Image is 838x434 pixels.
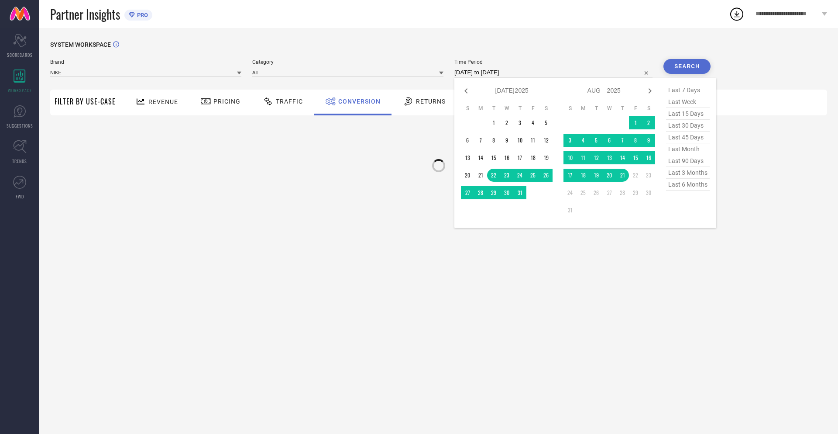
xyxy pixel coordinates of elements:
[500,169,513,182] td: Wed Jul 23 2025
[666,96,710,108] span: last week
[577,151,590,164] td: Mon Aug 11 2025
[487,151,500,164] td: Tue Jul 15 2025
[526,151,539,164] td: Fri Jul 18 2025
[642,105,655,112] th: Saturday
[666,120,710,132] span: last 30 days
[539,169,553,182] td: Sat Jul 26 2025
[577,134,590,147] td: Mon Aug 04 2025
[666,132,710,143] span: last 45 days
[642,151,655,164] td: Sat Aug 16 2025
[500,151,513,164] td: Wed Jul 16 2025
[603,105,616,112] th: Wednesday
[500,105,513,112] th: Wednesday
[666,108,710,120] span: last 15 days
[526,116,539,129] td: Fri Jul 04 2025
[642,116,655,129] td: Sat Aug 02 2025
[666,167,710,179] span: last 3 months
[500,134,513,147] td: Wed Jul 09 2025
[616,186,629,199] td: Thu Aug 28 2025
[7,52,33,58] span: SCORECARDS
[666,84,710,96] span: last 7 days
[474,186,487,199] td: Mon Jul 28 2025
[642,134,655,147] td: Sat Aug 09 2025
[513,105,526,112] th: Thursday
[616,105,629,112] th: Thursday
[645,86,655,96] div: Next month
[539,116,553,129] td: Sat Jul 05 2025
[474,151,487,164] td: Mon Jul 14 2025
[590,134,603,147] td: Tue Aug 05 2025
[616,169,629,182] td: Thu Aug 21 2025
[666,155,710,167] span: last 90 days
[474,105,487,112] th: Monday
[590,169,603,182] td: Tue Aug 19 2025
[642,186,655,199] td: Sat Aug 30 2025
[50,59,241,65] span: Brand
[500,116,513,129] td: Wed Jul 02 2025
[603,134,616,147] td: Wed Aug 06 2025
[487,134,500,147] td: Tue Jul 08 2025
[603,186,616,199] td: Wed Aug 27 2025
[213,98,240,105] span: Pricing
[416,98,446,105] span: Returns
[513,169,526,182] td: Thu Jul 24 2025
[461,186,474,199] td: Sun Jul 27 2025
[487,116,500,129] td: Tue Jul 01 2025
[629,151,642,164] td: Fri Aug 15 2025
[148,98,178,105] span: Revenue
[577,169,590,182] td: Mon Aug 18 2025
[461,86,471,96] div: Previous month
[50,5,120,23] span: Partner Insights
[642,169,655,182] td: Sat Aug 23 2025
[729,6,745,22] div: Open download list
[577,186,590,199] td: Mon Aug 25 2025
[563,105,577,112] th: Sunday
[526,134,539,147] td: Fri Jul 11 2025
[461,105,474,112] th: Sunday
[487,169,500,182] td: Tue Jul 22 2025
[454,59,653,65] span: Time Period
[276,98,303,105] span: Traffic
[526,105,539,112] th: Friday
[252,59,443,65] span: Category
[513,186,526,199] td: Thu Jul 31 2025
[55,96,116,107] span: Filter By Use-Case
[616,151,629,164] td: Thu Aug 14 2025
[539,134,553,147] td: Sat Jul 12 2025
[590,105,603,112] th: Tuesday
[454,67,653,78] input: Select time period
[563,186,577,199] td: Sun Aug 24 2025
[629,105,642,112] th: Friday
[513,134,526,147] td: Thu Jul 10 2025
[7,122,33,129] span: SUGGESTIONS
[603,151,616,164] td: Wed Aug 13 2025
[563,169,577,182] td: Sun Aug 17 2025
[500,186,513,199] td: Wed Jul 30 2025
[563,204,577,217] td: Sun Aug 31 2025
[616,134,629,147] td: Thu Aug 07 2025
[526,169,539,182] td: Fri Jul 25 2025
[629,116,642,129] td: Fri Aug 01 2025
[539,151,553,164] td: Sat Jul 19 2025
[461,151,474,164] td: Sun Jul 13 2025
[513,116,526,129] td: Thu Jul 03 2025
[474,169,487,182] td: Mon Jul 21 2025
[338,98,381,105] span: Conversion
[487,186,500,199] td: Tue Jul 29 2025
[563,134,577,147] td: Sun Aug 03 2025
[474,134,487,147] td: Mon Jul 07 2025
[12,158,27,164] span: TRENDS
[663,59,711,74] button: Search
[590,186,603,199] td: Tue Aug 26 2025
[16,193,24,200] span: FWD
[8,87,32,94] span: WORKSPACE
[539,105,553,112] th: Saturday
[629,186,642,199] td: Fri Aug 29 2025
[487,105,500,112] th: Tuesday
[513,151,526,164] td: Thu Jul 17 2025
[50,41,111,48] span: SYSTEM WORKSPACE
[135,12,148,18] span: PRO
[461,134,474,147] td: Sun Jul 06 2025
[563,151,577,164] td: Sun Aug 10 2025
[629,169,642,182] td: Fri Aug 22 2025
